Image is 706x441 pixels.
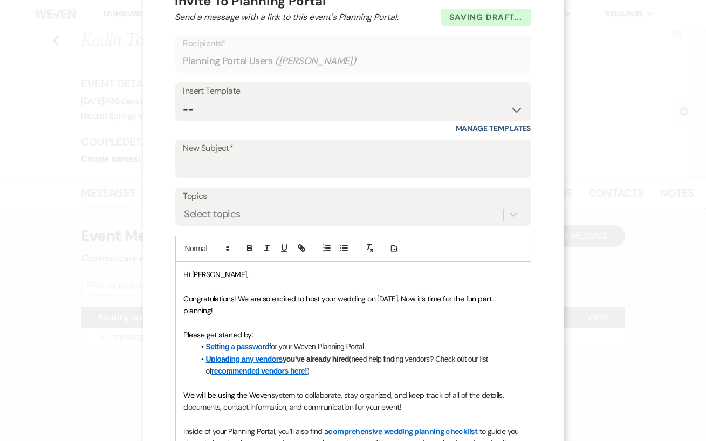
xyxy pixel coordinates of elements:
[175,11,531,24] h2: Send a message with a link to this event's Planning Portal:
[183,51,523,72] div: Planning Portal Users
[211,367,307,375] a: recommended vendors here!
[184,330,253,340] span: Please get started by:
[183,37,523,51] p: Recipients*
[183,84,523,99] div: Insert Template
[456,123,531,133] a: Manage Templates
[184,294,498,315] span: Congratulations! We are so excited to host your wedding on [DATE]. Now it’s time for the fun part...
[184,426,328,436] span: Inside of your Planning Portal, you’ll also find a
[206,342,270,351] a: Setting a password
[275,54,357,68] span: ( [PERSON_NAME] )
[184,390,506,412] span: system to collaborate, stay organized, and keep track of all of the details, documents, contact i...
[384,426,477,436] a: wedding planning checklist
[307,367,309,375] span: )
[206,355,283,363] a: Uploading any vendors
[269,342,364,351] span: for your Weven Planning Portal
[183,141,523,156] label: New Subject*
[328,426,382,436] a: comprehensive
[184,390,271,400] span: We will be using the Weven
[441,9,531,26] span: Saving draft...
[206,355,349,363] strong: you’ve already hired
[183,189,523,204] label: Topics
[184,270,248,279] span: Hi [PERSON_NAME],
[206,355,490,375] span: (need help finding vendors? Check out our list of
[184,208,241,222] div: Select topics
